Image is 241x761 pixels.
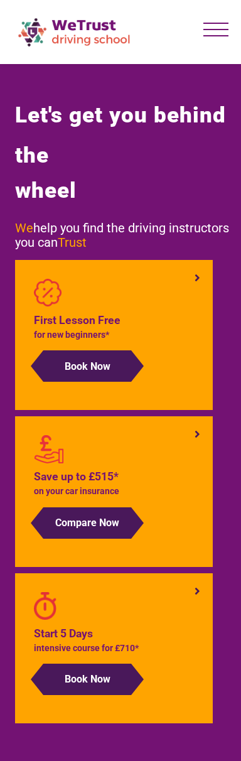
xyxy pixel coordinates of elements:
span: Trust [58,235,87,250]
span: We [15,220,33,235]
img: wetrust-ds-logo.png [13,13,138,51]
img: badge-percent-light.png [34,279,62,307]
h4: First Lesson Free [34,312,194,329]
span: on your car insurance [34,486,119,496]
img: red-personal-loans2.png [34,435,64,463]
span: help you find the driving instructors you can [15,220,229,250]
h4: Start 5 Days [34,625,194,642]
button: Book Now [43,664,131,695]
h4: Save up to £515* [34,468,194,485]
button: Book Now [43,350,131,382]
a: Start 5 Days intensive course for £710* Book Now [34,592,194,695]
img: stopwatch-regular.png [34,592,56,620]
span: wheel [15,176,77,206]
span: intensive course for £710* [34,643,139,653]
a: First Lesson Free for new beginners* Book Now [34,279,194,382]
button: Compare Now [43,507,131,539]
span: for new beginners* [34,330,109,340]
span: Let's get you behind the [15,95,237,206]
a: Save up to £515* on your car insurance Compare Now [34,435,194,538]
